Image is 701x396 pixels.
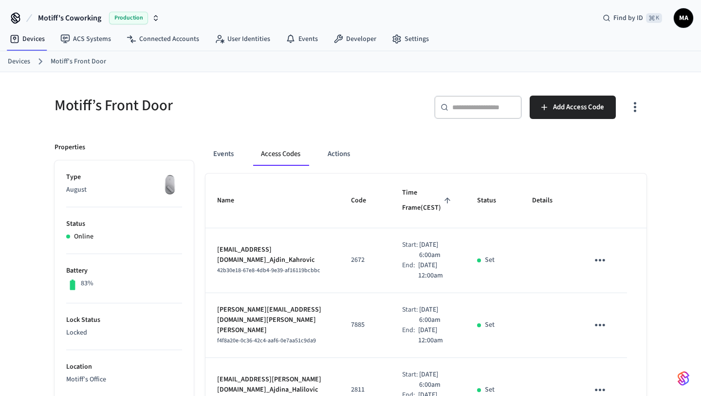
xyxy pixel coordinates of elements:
button: Actions [320,142,358,166]
a: Devices [8,57,30,67]
p: August [66,185,182,195]
p: [DATE] 6:00am [419,305,454,325]
p: Set [485,255,495,265]
span: Time Frame(CEST) [402,185,454,216]
p: Location [66,362,182,372]
div: Find by ID⌘ K [595,9,670,27]
span: ⌘ K [646,13,662,23]
p: [DATE] 6:00am [419,370,454,390]
div: Start: [402,370,419,390]
a: Motiff’s Front Door [51,57,106,67]
a: Settings [384,30,437,48]
span: Add Access Code [553,101,604,114]
p: Locked [66,328,182,338]
h5: Motiff’s Front Door [55,96,345,116]
p: [DATE] 12:00am [418,260,454,281]
button: Events [205,142,241,166]
p: Status [66,219,182,229]
span: f4f8a20e-0c36-42c4-aaf6-0e7aa51c9da9 [217,337,316,345]
a: Developer [326,30,384,48]
div: End: [402,325,418,346]
div: End: [402,260,418,281]
a: Events [278,30,326,48]
a: ACS Systems [53,30,119,48]
p: [EMAIL_ADDRESS][DOMAIN_NAME]_Ajdin_Kahrovic [217,245,328,265]
a: User Identities [207,30,278,48]
button: Add Access Code [530,96,616,119]
p: Motiff’s Office [66,375,182,385]
a: Devices [2,30,53,48]
p: 7885 [351,320,379,330]
p: Properties [55,142,85,153]
span: Name [217,193,247,208]
p: Online [74,232,93,242]
span: 42b30e18-67e8-4db4-9e39-af16119bcbbc [217,266,320,275]
span: Motiff's Coworking [38,12,101,24]
p: Set [485,320,495,330]
button: Access Codes [253,142,308,166]
p: 2811 [351,385,379,395]
button: MA [674,8,693,28]
img: August Wifi Smart Lock 3rd Gen, Silver, Front [158,172,182,197]
p: [DATE] 12:00am [418,325,454,346]
p: Lock Status [66,315,182,325]
p: 2672 [351,255,379,265]
div: Start: [402,305,419,325]
span: Find by ID [613,13,643,23]
p: [DATE] 6:00am [419,240,454,260]
span: Production [109,12,148,24]
p: [EMAIL_ADDRESS][PERSON_NAME][DOMAIN_NAME]_Ajdina_Halilovic [217,375,328,395]
p: Type [66,172,182,182]
p: [PERSON_NAME][EMAIL_ADDRESS][DOMAIN_NAME][PERSON_NAME] [PERSON_NAME] [217,305,328,336]
span: Status [477,193,509,208]
p: Battery [66,266,182,276]
span: MA [675,9,692,27]
p: 83% [81,278,93,289]
div: Start: [402,240,419,260]
a: Connected Accounts [119,30,207,48]
div: ant example [205,142,646,166]
span: Code [351,193,379,208]
img: SeamLogoGradient.69752ec5.svg [678,371,689,386]
span: Details [532,193,565,208]
p: Set [485,385,495,395]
